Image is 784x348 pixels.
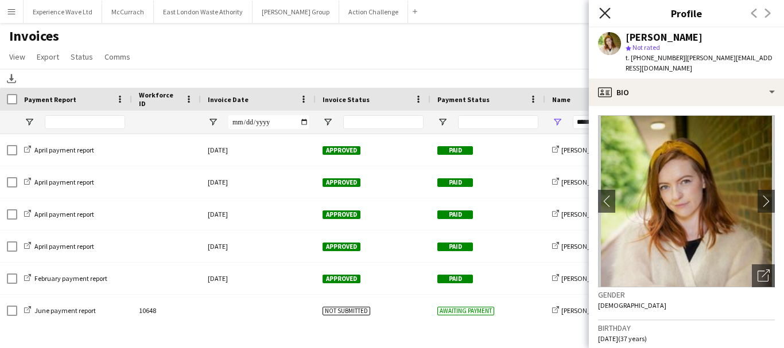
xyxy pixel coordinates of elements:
[437,275,473,283] span: Paid
[632,43,660,52] span: Not rated
[626,32,703,42] div: [PERSON_NAME]
[752,264,775,287] div: Open photos pop-in
[66,49,98,64] a: Status
[24,178,94,186] a: April payment report
[253,1,339,23] button: [PERSON_NAME] Group
[37,52,59,62] span: Export
[5,49,30,64] a: View
[24,306,96,315] a: June payment report
[626,53,685,62] span: t. [PHONE_NUMBER]
[437,146,473,155] span: Paid
[598,115,775,287] img: Crew avatar or photo
[339,1,408,23] button: Action Challenge
[24,95,76,104] span: Payment Report
[34,242,94,251] span: April payment report
[45,115,125,129] input: Payment Report Filter Input
[154,1,253,23] button: East London Waste Athority
[561,178,610,186] span: [PERSON_NAME]
[132,295,201,326] div: 10648
[437,95,490,104] span: Payment Status
[24,146,94,154] a: April payment report
[437,117,448,127] button: Open Filter Menu
[598,301,666,310] span: [DEMOGRAPHIC_DATA]
[34,146,94,154] span: April payment report
[437,178,473,187] span: Paid
[24,242,94,251] a: April payment report
[323,178,360,187] span: Approved
[201,166,316,198] div: [DATE]
[437,243,473,251] span: Paid
[561,306,610,315] span: [PERSON_NAME]
[24,117,34,127] button: Open Filter Menu
[323,307,370,315] span: Not submitted
[552,95,570,104] span: Name
[201,230,316,262] div: [DATE]
[201,263,316,294] div: [DATE]
[71,52,93,62] span: Status
[573,115,653,129] input: Name Filter Input
[561,274,610,283] span: [PERSON_NAME]
[24,210,94,218] a: April payment report
[323,146,360,155] span: Approved
[24,274,107,283] a: February payment report
[323,95,370,104] span: Invoice Status
[34,274,107,283] span: February payment report
[561,210,610,218] span: [PERSON_NAME]
[34,210,94,218] span: April payment report
[561,146,610,154] span: [PERSON_NAME]
[343,115,424,129] input: Invoice Status Filter Input
[5,72,18,85] app-action-btn: Download
[100,49,135,64] a: Comms
[437,307,494,315] span: Awaiting payment
[589,6,784,21] h3: Profile
[626,53,773,72] span: | [PERSON_NAME][EMAIL_ADDRESS][DOMAIN_NAME]
[323,243,360,251] span: Approved
[552,117,562,127] button: Open Filter Menu
[139,91,180,108] span: Workforce ID
[598,323,775,333] h3: Birthday
[9,52,25,62] span: View
[323,210,360,219] span: Approved
[32,49,64,64] a: Export
[598,290,775,300] h3: Gender
[208,117,218,127] button: Open Filter Menu
[598,334,647,343] span: [DATE] (37 years)
[201,134,316,166] div: [DATE]
[323,117,333,127] button: Open Filter Menu
[102,1,154,23] button: McCurrach
[437,210,473,219] span: Paid
[24,1,102,23] button: Experience Wave Ltd
[208,95,249,104] span: Invoice Date
[34,178,94,186] span: April payment report
[104,52,130,62] span: Comms
[561,242,610,251] span: [PERSON_NAME]
[34,306,96,315] span: June payment report
[228,115,309,129] input: Invoice Date Filter Input
[201,198,316,230] div: [DATE]
[589,79,784,106] div: Bio
[323,275,360,283] span: Approved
